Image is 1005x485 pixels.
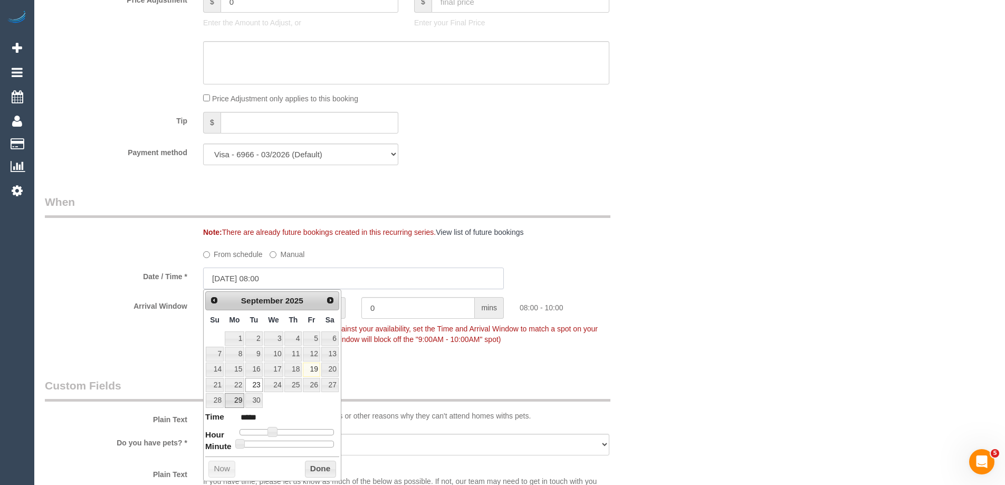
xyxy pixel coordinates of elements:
label: From schedule [203,245,263,260]
iframe: Intercom live chat [969,449,994,474]
span: Monday [229,316,240,324]
a: 16 [245,363,262,377]
a: 2 [245,331,262,346]
a: 15 [225,363,244,377]
input: From schedule [203,251,210,258]
span: Wednesday [268,316,279,324]
a: 25 [284,378,302,392]
span: Saturday [326,316,334,324]
a: 6 [321,331,339,346]
img: Automaid Logo [6,11,27,25]
p: Enter the Amount to Adjust, or [203,17,398,28]
a: 26 [303,378,320,392]
legend: Custom Fields [45,378,610,402]
span: September [241,296,283,305]
span: Tuesday [250,316,258,324]
a: 9 [245,347,262,361]
span: Prev [210,296,218,305]
button: Done [305,461,336,478]
a: 12 [303,347,320,361]
a: 4 [284,331,302,346]
a: 14 [206,363,224,377]
a: Prev [207,293,222,308]
dt: Hour [205,429,224,442]
div: There are already future bookings created in this recurring series. [195,227,670,237]
a: 7 [206,347,224,361]
span: Friday [308,316,315,324]
div: 08:00 - 10:00 [512,297,670,313]
p: Enter your Final Price [414,17,609,28]
label: Arrival Window [37,297,195,311]
a: 10 [264,347,284,361]
a: 19 [303,363,320,377]
label: Plain Text [37,411,195,425]
span: $ [203,112,221,134]
dt: Time [205,411,224,424]
p: Some of our cleaning teams have allergies or other reasons why they can't attend homes withs pets. [203,411,609,421]
span: To make this booking count against your availability, set the Time and Arrival Window to match a ... [203,325,598,344]
label: Plain Text [37,465,195,480]
legend: When [45,194,610,218]
label: Tip [37,112,195,126]
a: 21 [206,378,224,392]
a: View list of future bookings [436,228,523,236]
label: Do you have pets? * [37,434,195,448]
a: 22 [225,378,244,392]
label: Date / Time * [37,268,195,282]
a: 17 [264,363,284,377]
a: 20 [321,363,339,377]
a: 13 [321,347,339,361]
a: 24 [264,378,284,392]
strong: Note: [203,228,222,236]
span: Sunday [210,316,219,324]
a: 8 [225,347,244,361]
button: Now [208,461,235,478]
a: 3 [264,331,284,346]
span: Next [326,296,334,305]
a: 11 [284,347,302,361]
a: 28 [206,393,224,407]
a: 1 [225,331,244,346]
dt: Minute [205,441,232,454]
a: 30 [245,393,262,407]
label: Payment method [37,144,195,158]
a: 18 [284,363,302,377]
label: Manual [270,245,304,260]
a: 5 [303,331,320,346]
a: Next [323,293,338,308]
span: mins [475,297,504,319]
span: 2025 [285,296,303,305]
a: 27 [321,378,339,392]
a: 29 [225,393,244,407]
span: Price Adjustment only applies to this booking [212,94,358,103]
span: 5 [991,449,999,458]
input: DD/MM/YYYY HH:MM [203,268,504,289]
a: 23 [245,378,262,392]
span: Thursday [289,316,298,324]
input: Manual [270,251,276,258]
